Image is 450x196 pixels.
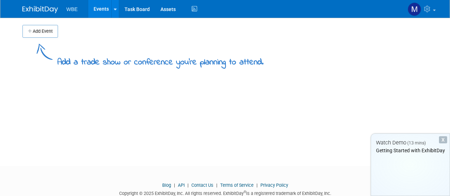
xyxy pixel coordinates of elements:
sup: ® [244,190,246,194]
button: Add Event [22,25,58,38]
div: Getting Started with ExhibitDay [371,147,450,154]
a: Contact Us [191,182,213,188]
span: | [186,182,190,188]
div: Watch Demo [371,139,450,147]
div: Dismiss [439,136,447,143]
a: Blog [162,182,171,188]
span: (13 mins) [407,141,426,145]
img: ExhibitDay [22,6,58,13]
span: | [255,182,259,188]
img: melissa cooper [408,2,421,16]
span: | [215,182,219,188]
a: API [178,182,185,188]
a: Terms of Service [220,182,254,188]
span: | [172,182,177,188]
div: Add a trade show or conference you're planning to attend. [57,51,264,69]
span: WBE [67,6,78,12]
a: Privacy Policy [260,182,288,188]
